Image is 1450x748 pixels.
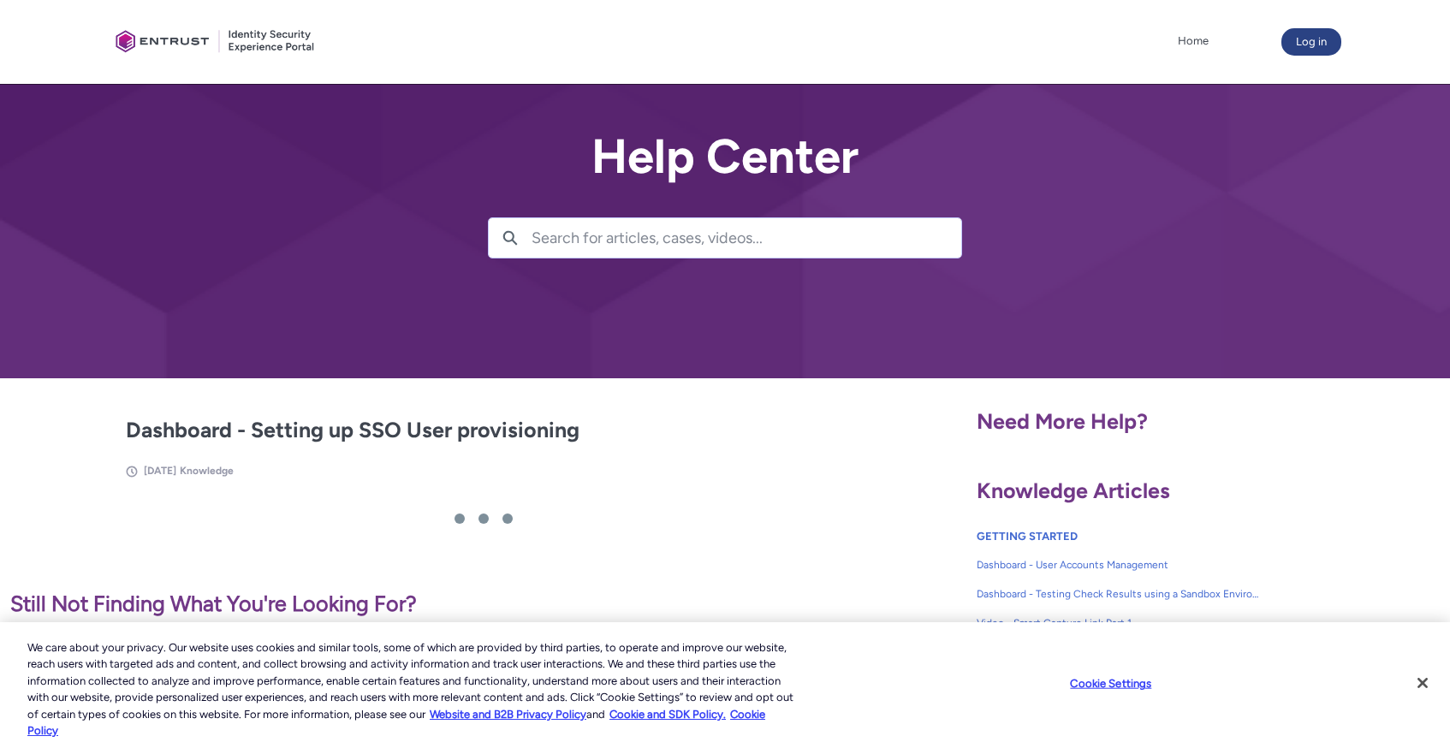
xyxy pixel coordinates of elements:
[430,708,586,721] a: More information about our cookie policy., opens in a new tab
[977,615,1261,631] span: Video - Smart Capture Link Part 1
[609,708,726,721] a: Cookie and SDK Policy.
[1057,667,1164,701] button: Cookie Settings
[180,463,234,478] li: Knowledge
[126,414,841,447] h2: Dashboard - Setting up SSO User provisioning
[977,586,1261,602] span: Dashboard - Testing Check Results using a Sandbox Environment
[1281,28,1341,56] button: Log in
[10,588,956,620] p: Still Not Finding What You're Looking For?
[1174,28,1213,54] a: Home
[977,530,1078,543] a: GETTING STARTED
[144,465,176,477] span: [DATE]
[977,478,1170,503] span: Knowledge Articles
[488,130,962,183] h2: Help Center
[27,639,798,739] div: We care about your privacy. Our website uses cookies and similar tools, some of which are provide...
[489,218,532,258] button: Search
[977,557,1261,573] span: Dashboard - User Accounts Management
[977,579,1261,608] a: Dashboard - Testing Check Results using a Sandbox Environment
[977,550,1261,579] a: Dashboard - User Accounts Management
[532,218,961,258] input: Search for articles, cases, videos...
[1404,664,1441,702] button: Close
[977,608,1261,638] a: Video - Smart Capture Link Part 1
[977,408,1148,434] span: Need More Help?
